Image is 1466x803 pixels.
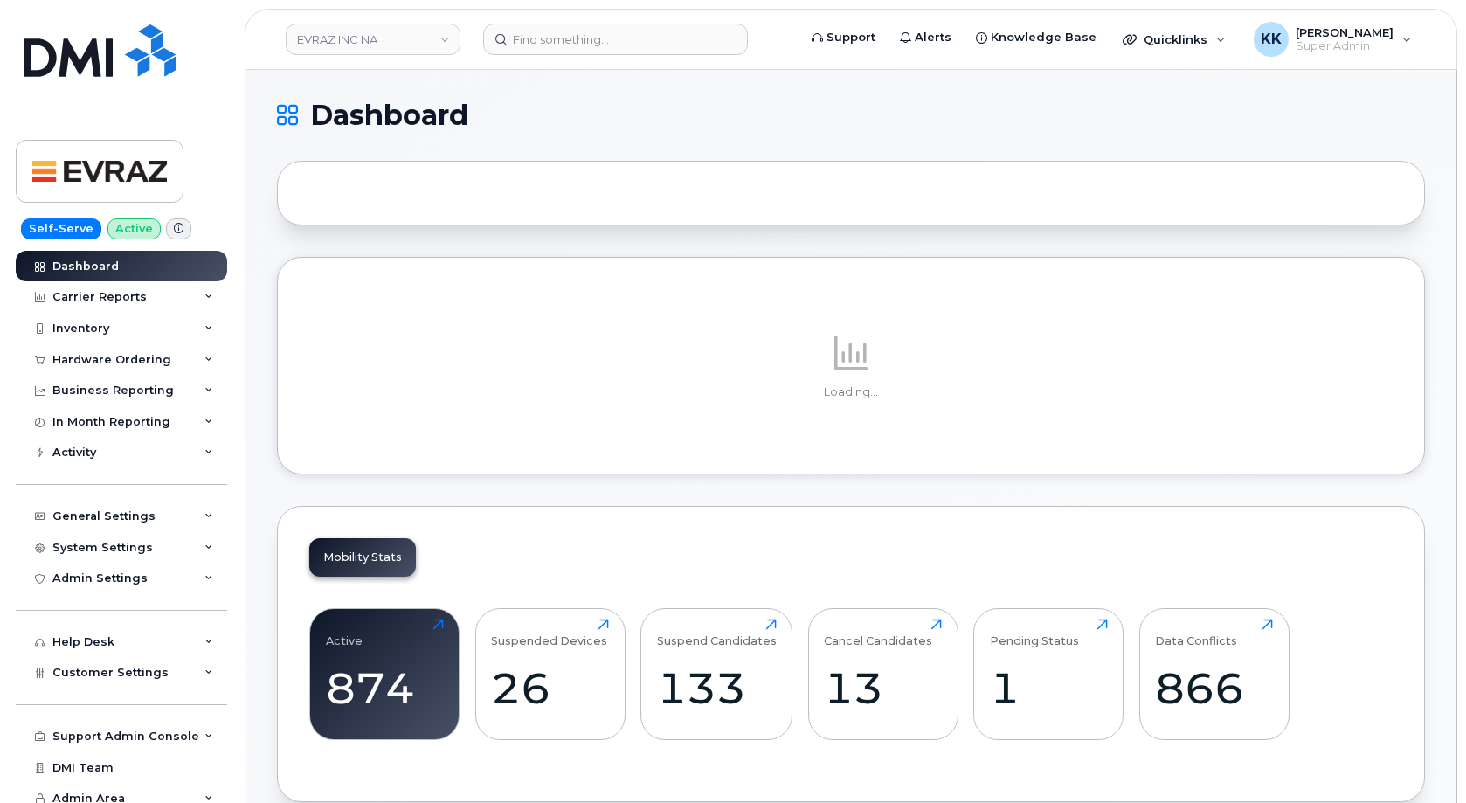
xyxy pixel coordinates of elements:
[310,102,468,128] span: Dashboard
[491,619,607,647] div: Suspended Devices
[326,619,363,647] div: Active
[990,619,1079,647] div: Pending Status
[657,619,777,647] div: Suspend Candidates
[309,384,1393,400] p: Loading...
[824,619,942,730] a: Cancel Candidates13
[491,662,609,714] div: 26
[657,662,777,714] div: 133
[1155,662,1273,714] div: 866
[990,619,1108,730] a: Pending Status1
[1155,619,1237,647] div: Data Conflicts
[824,662,942,714] div: 13
[326,619,444,730] a: Active874
[326,662,444,714] div: 874
[491,619,609,730] a: Suspended Devices26
[657,619,777,730] a: Suspend Candidates133
[1155,619,1273,730] a: Data Conflicts866
[990,662,1108,714] div: 1
[824,619,932,647] div: Cancel Candidates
